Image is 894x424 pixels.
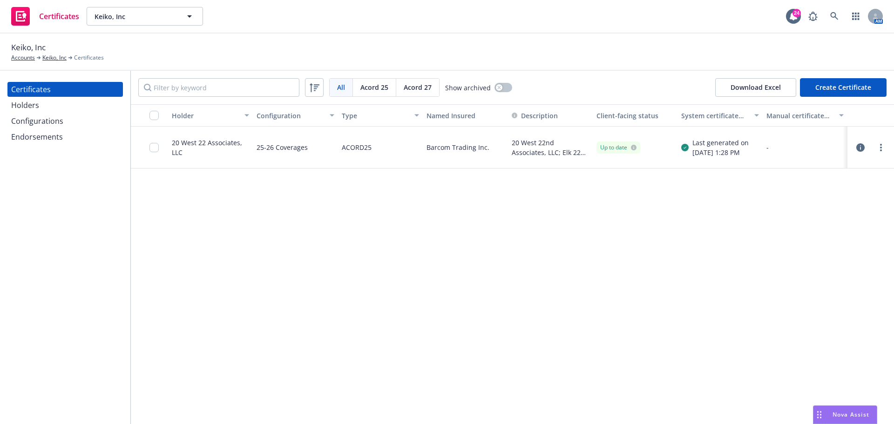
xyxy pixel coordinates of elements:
[445,83,491,93] span: Show archived
[360,82,388,92] span: Acord 25
[149,111,159,120] input: Select all
[11,98,39,113] div: Holders
[7,114,123,128] a: Configurations
[11,114,63,128] div: Configurations
[596,111,674,121] div: Client-facing status
[39,13,79,20] span: Certificates
[813,406,825,424] div: Drag to move
[692,138,749,148] div: Last generated on
[692,148,749,157] div: [DATE] 1:28 PM
[342,111,409,121] div: Type
[257,111,324,121] div: Configuration
[172,138,249,157] div: 20 West 22 Associates, LLC
[792,9,801,17] div: 24
[800,78,887,97] button: Create Certificate
[95,12,175,21] span: Keiko, Inc
[766,111,833,121] div: Manual certificate last generated
[149,143,159,152] input: Toggle Row Selected
[7,129,123,144] a: Endorsements
[423,127,508,168] div: Barcom Trading Inc.
[7,98,123,113] a: Holders
[825,7,844,26] a: Search
[337,82,345,92] span: All
[7,3,83,29] a: Certificates
[593,104,677,127] button: Client-facing status
[11,54,35,62] a: Accounts
[168,104,253,127] button: Holder
[427,111,504,121] div: Named Insured
[715,78,796,97] button: Download Excel
[512,111,558,121] button: Description
[253,104,338,127] button: Configuration
[338,104,423,127] button: Type
[11,82,51,97] div: Certificates
[87,7,203,26] button: Keiko, Inc
[7,82,123,97] a: Certificates
[257,132,308,162] div: 25-26 Coverages
[11,129,63,144] div: Endorsements
[138,78,299,97] input: Filter by keyword
[342,132,372,162] div: ACORD25
[763,104,847,127] button: Manual certificate last generated
[677,104,762,127] button: System certificate last generated
[42,54,67,62] a: Keiko, Inc
[11,41,46,54] span: Keiko, Inc
[681,111,748,121] div: System certificate last generated
[766,142,844,152] div: -
[813,405,877,424] button: Nova Assist
[74,54,104,62] span: Certificates
[833,411,869,418] span: Nova Assist
[512,138,589,157] button: 20 West 22nd Associates, LLC; Elk 22 Realty, LLC; ABS Partners Real Estate LLC and all Partners, ...
[423,104,508,127] button: Named Insured
[404,82,432,92] span: Acord 27
[172,111,239,121] div: Holder
[847,7,865,26] a: Switch app
[804,7,822,26] a: Report a Bug
[875,142,887,153] a: more
[600,143,637,152] div: Up to date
